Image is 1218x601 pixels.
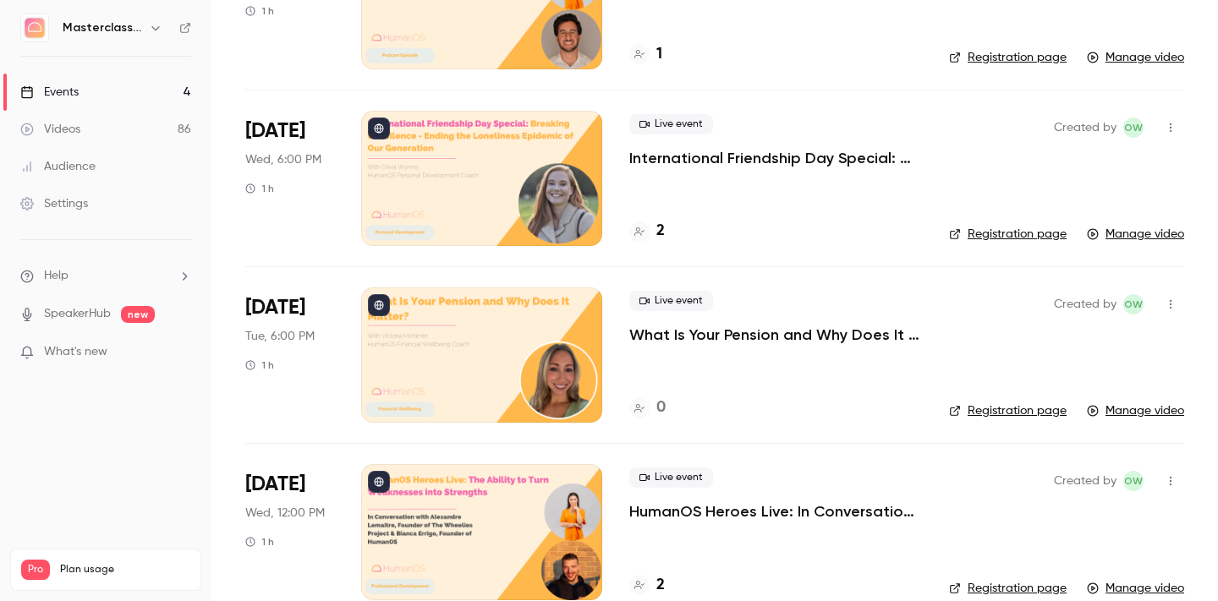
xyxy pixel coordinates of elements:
[121,306,155,323] span: new
[44,343,107,361] span: What's new
[20,195,88,212] div: Settings
[656,396,666,419] h4: 0
[656,220,665,243] h4: 2
[629,574,665,597] a: 2
[629,148,922,168] a: International Friendship Day Special: Breaking the Silence - Ending the Loneliness Epidemic of Ou...
[245,111,334,246] div: Jul 30 Wed, 6:00 PM (Europe/London)
[629,325,922,345] a: What Is Your Pension and Why Does It Matter?
[1124,471,1143,491] span: OW
[21,560,50,580] span: Pro
[656,574,665,597] h4: 2
[1124,294,1143,314] span: OW
[1087,49,1184,66] a: Manage video
[44,267,69,285] span: Help
[949,226,1067,243] a: Registration page
[629,501,922,522] a: HumanOS Heroes Live: In Conversation with [PERSON_NAME] - The Ability to Turn Weaknesses into Str...
[245,294,305,321] span: [DATE]
[245,151,321,168] span: Wed, 6:00 PM
[245,328,315,345] span: Tue, 6:00 PM
[20,158,96,175] div: Audience
[629,114,713,134] span: Live event
[1124,117,1143,138] span: OW
[20,84,79,101] div: Events
[20,121,80,138] div: Videos
[1054,117,1116,138] span: Created by
[629,467,713,488] span: Live event
[44,305,111,323] a: SpeakerHub
[629,291,713,311] span: Live event
[245,358,274,372] div: 1 h
[245,471,305,498] span: [DATE]
[949,580,1067,597] a: Registration page
[245,464,334,599] div: Jul 16 Wed, 12:00 PM (Europe/London)
[1123,294,1144,314] span: Olivia Wynne
[949,49,1067,66] a: Registration page
[1087,226,1184,243] a: Manage video
[1054,294,1116,314] span: Created by
[245,182,274,195] div: 1 h
[245,535,274,549] div: 1 h
[245,117,305,145] span: [DATE]
[1123,471,1144,491] span: Olivia Wynne
[629,43,662,66] a: 1
[60,563,190,576] span: Plan usage
[21,14,48,41] img: Masterclass Channel
[245,4,274,18] div: 1 h
[629,220,665,243] a: 2
[245,505,325,522] span: Wed, 12:00 PM
[1087,402,1184,419] a: Manage video
[656,43,662,66] h4: 1
[949,402,1067,419] a: Registration page
[171,345,191,360] iframe: Noticeable Trigger
[629,396,666,419] a: 0
[1054,471,1116,491] span: Created by
[1087,580,1184,597] a: Manage video
[1123,117,1144,138] span: Olivia Wynne
[20,267,191,285] li: help-dropdown-opener
[63,19,142,36] h6: Masterclass Channel
[245,287,334,423] div: Jul 22 Tue, 6:00 PM (Europe/London)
